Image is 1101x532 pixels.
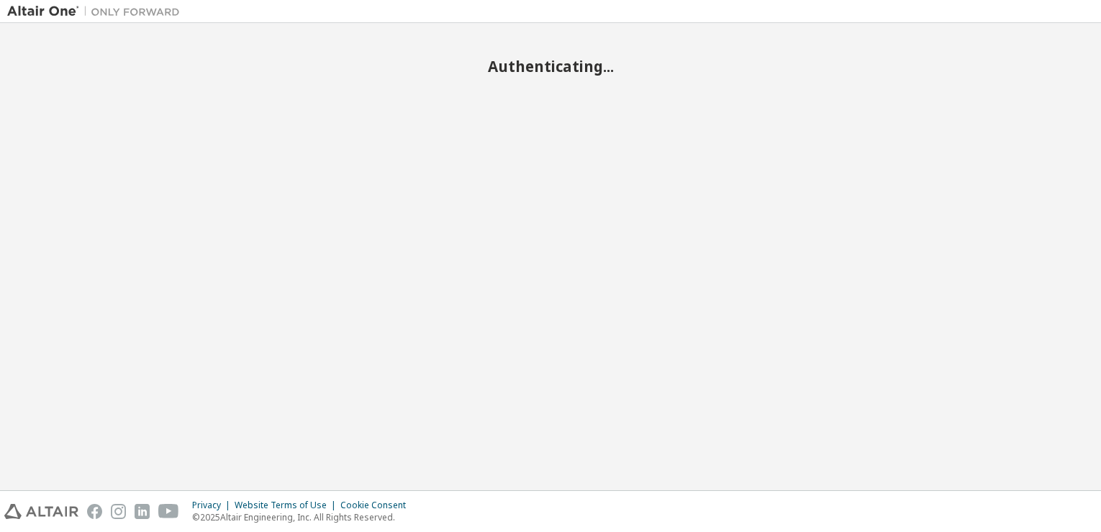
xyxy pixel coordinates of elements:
[158,504,179,519] img: youtube.svg
[111,504,126,519] img: instagram.svg
[87,504,102,519] img: facebook.svg
[7,57,1094,76] h2: Authenticating...
[192,500,235,511] div: Privacy
[135,504,150,519] img: linkedin.svg
[192,511,414,523] p: © 2025 Altair Engineering, Inc. All Rights Reserved.
[235,500,340,511] div: Website Terms of Use
[340,500,414,511] div: Cookie Consent
[7,4,187,19] img: Altair One
[4,504,78,519] img: altair_logo.svg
